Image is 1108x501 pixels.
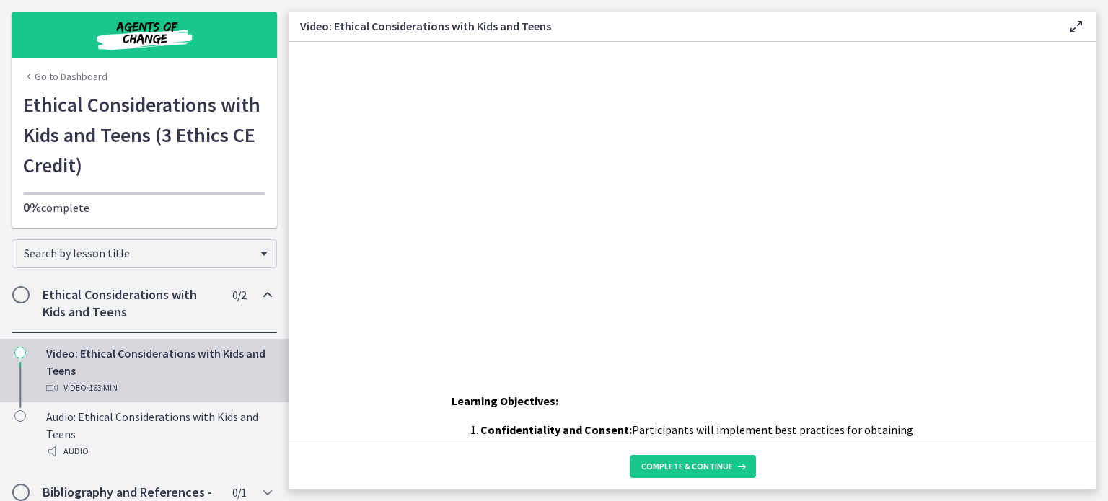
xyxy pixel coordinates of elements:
[232,484,246,501] span: 0 / 1
[46,408,271,460] div: Audio: Ethical Considerations with Kids and Teens
[46,345,271,396] div: Video: Ethical Considerations with Kids and Teens
[23,199,41,216] span: 0%
[452,394,558,408] span: Learning Objectives:
[87,379,118,396] span: · 163 min
[58,17,231,52] img: Agents of Change Social Work Test Prep
[43,286,219,321] h2: Ethical Considerations with Kids and Teens
[23,69,107,84] a: Go to Dashboard
[300,17,1045,35] h3: Video: Ethical Considerations with Kids and Teens
[23,199,265,216] p: complete
[24,246,253,260] span: Search by lesson title
[12,239,277,268] div: Search by lesson title
[23,89,265,180] h1: Ethical Considerations with Kids and Teens (3 Ethics CE Credit)
[46,379,271,396] div: Video
[232,286,246,303] span: 0 / 2
[289,42,1096,359] iframe: Video Lesson
[641,461,733,472] span: Complete & continue
[630,455,756,478] button: Complete & continue
[46,443,271,460] div: Audio
[480,422,632,437] strong: Confidentiality and Consent:
[480,422,913,471] span: Participants will implement best practices for obtaining informed consent and maintaining confide...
